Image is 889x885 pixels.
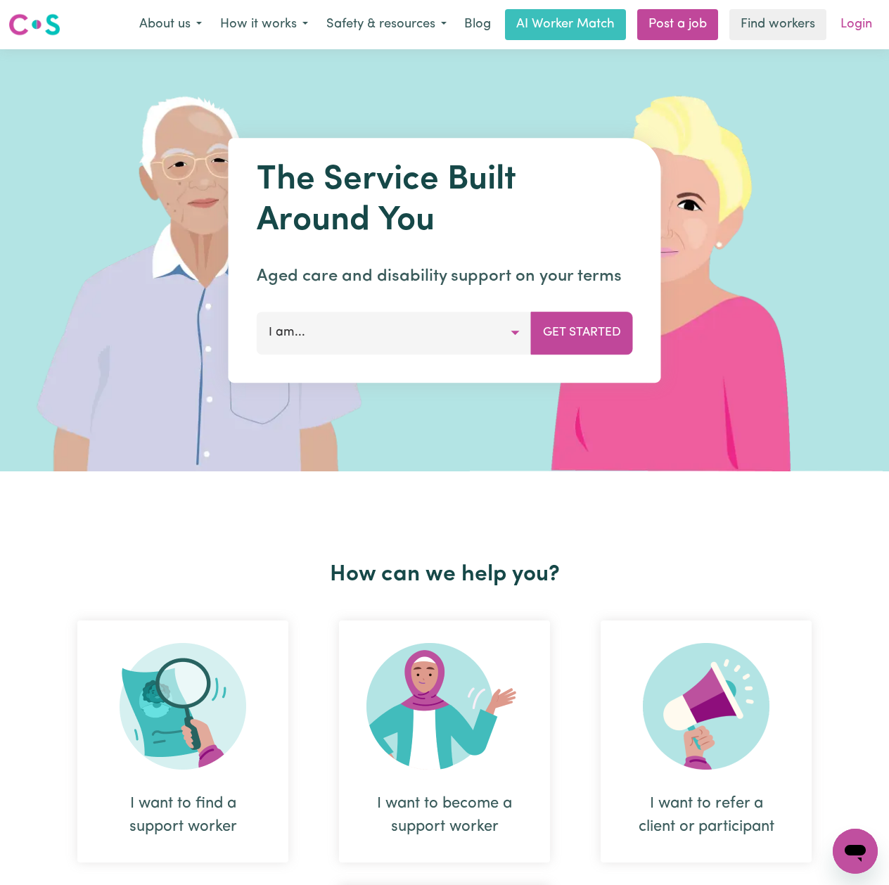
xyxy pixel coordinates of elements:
h2: How can we help you? [52,561,837,588]
button: About us [130,10,211,39]
div: I want to refer a client or participant [601,620,812,862]
div: I want to become a support worker [373,792,516,839]
img: Become Worker [366,643,523,770]
div: I want to find a support worker [111,792,255,839]
a: Blog [456,9,499,40]
a: Login [832,9,881,40]
iframe: Button to launch messaging window [833,829,878,874]
a: Careseekers logo [8,8,60,41]
img: Careseekers logo [8,12,60,37]
button: Safety & resources [317,10,456,39]
a: AI Worker Match [505,9,626,40]
img: Search [120,643,246,770]
button: How it works [211,10,317,39]
button: Get Started [531,312,633,354]
h1: The Service Built Around You [257,160,633,241]
a: Post a job [637,9,718,40]
div: I want to become a support worker [339,620,550,862]
div: I want to refer a client or participant [634,792,778,839]
a: Find workers [729,9,826,40]
div: I want to find a support worker [77,620,288,862]
img: Refer [643,643,769,770]
p: Aged care and disability support on your terms [257,264,633,289]
button: I am... [257,312,532,354]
